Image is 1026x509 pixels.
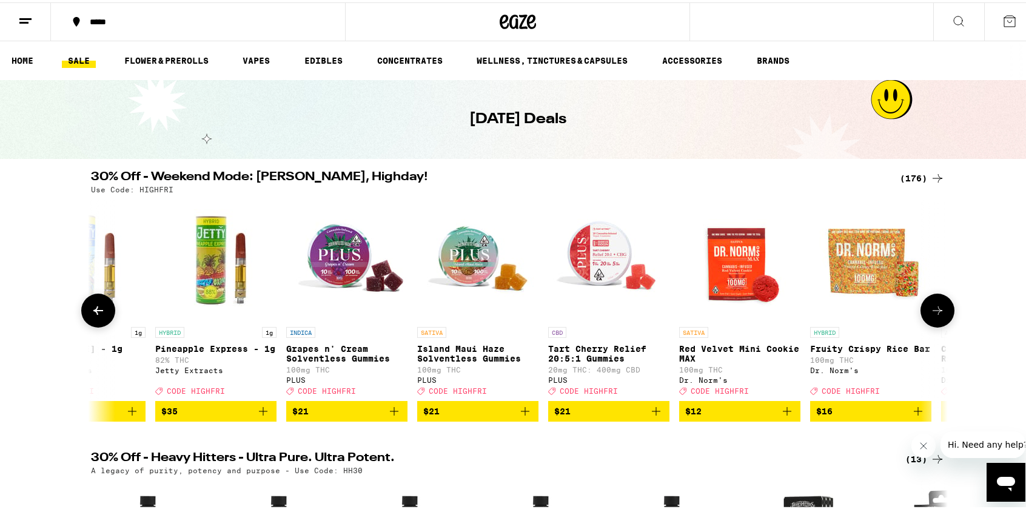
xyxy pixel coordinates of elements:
img: PLUS - Grapes n' Cream Solventless Gummies [286,197,407,319]
a: BRANDS [751,51,796,66]
button: Add to bag [417,399,538,419]
img: Dr. Norm's - Red Velvet Mini Cookie MAX [679,197,800,319]
p: 100mg THC [417,363,538,371]
span: $21 [292,404,309,414]
a: Open page for Pineapple Express - 1g from Jetty Extracts [155,197,277,399]
button: Add to bag [286,399,407,419]
h2: 30% Off - Weekend Mode: [PERSON_NAME], Highday! [91,169,885,183]
span: Hi. Need any help? [7,8,87,18]
span: $16 [947,404,964,414]
p: 1g [262,325,277,335]
a: (13) [905,450,945,464]
span: $35 [161,404,178,414]
p: Tart Cherry Relief 20:5:1 Gummies [548,342,669,361]
p: CBD [548,325,566,335]
p: 1g [131,325,146,335]
p: 100mg THC [286,363,407,371]
a: CONCENTRATES [371,51,449,66]
p: INDICA [286,325,315,335]
div: Dr. Norm's [679,374,800,382]
p: Pineapple Express - 1g [155,342,277,351]
img: Dr. Norm's - Fruity Crispy Rice Bar [810,197,931,319]
a: HOME [5,51,39,66]
p: HYBRID [810,325,839,335]
p: ACCESSORY [941,325,981,335]
img: Jetty Extracts - King Louis - 1g [24,197,146,319]
p: SATIVA [417,325,446,335]
iframe: Message from company [941,429,1025,456]
button: Add to bag [24,399,146,419]
span: $21 [554,404,571,414]
p: [PERSON_NAME] - 1g [24,342,146,351]
a: EDIBLES [298,51,349,66]
a: FLOWER & PREROLLS [118,51,215,66]
p: Use Code: HIGHFRI [91,183,173,191]
a: Open page for King Louis - 1g from Jetty Extracts [24,197,146,399]
span: CODE HIGHFRI [298,385,356,393]
div: Dr. Norm's [810,364,931,372]
span: CODE HIGHFRI [822,385,880,393]
p: Island Maui Haze Solventless Gummies [417,342,538,361]
img: Jetty Extracts - Pineapple Express - 1g [155,197,277,319]
p: 20mg THC: 400mg CBD [548,363,669,371]
span: $16 [816,404,833,414]
h1: [DATE] Deals [469,107,566,127]
a: Open page for Fruity Crispy Rice Bar from Dr. Norm's [810,197,931,399]
p: Red Velvet Mini Cookie MAX [679,342,800,361]
iframe: Close message [911,431,936,456]
a: WELLNESS, TINCTURES & CAPSULES [471,51,634,66]
img: PLUS - Tart Cherry Relief 20:5:1 Gummies [548,197,669,319]
span: CODE HIGHFRI [691,385,749,393]
a: Open page for Red Velvet Mini Cookie MAX from Dr. Norm's [679,197,800,399]
iframe: Button to launch messaging window [987,460,1025,499]
a: VAPES [236,51,276,66]
button: Add to bag [810,399,931,419]
span: CODE HIGHFRI [560,385,618,393]
img: PLUS - Island Maui Haze Solventless Gummies [417,197,538,319]
div: Jetty Extracts [24,364,146,372]
a: Open page for Island Maui Haze Solventless Gummies from PLUS [417,197,538,399]
p: 81% THC [24,354,146,362]
div: Jetty Extracts [155,364,277,372]
p: 82% THC [155,354,277,362]
a: Open page for Tart Cherry Relief 20:5:1 Gummies from PLUS [548,197,669,399]
span: $12 [685,404,702,414]
div: PLUS [286,374,407,382]
span: $21 [423,404,440,414]
a: (176) [900,169,945,183]
button: Add to bag [155,399,277,419]
span: CODE HIGHFRI [429,385,487,393]
span: CODE HIGHFRI [953,385,1011,393]
p: SATIVA [679,325,708,335]
p: A legacy of purity, potency and purpose - Use Code: HH30 [91,464,363,472]
p: Grapes n' Cream Solventless Gummies [286,342,407,361]
a: SALE [62,51,96,66]
button: Add to bag [548,399,669,419]
a: ACCESSORIES [656,51,728,66]
h2: 30% Off - Heavy Hitters - Ultra Pure. Ultra Potent. [91,450,885,464]
p: Fruity Crispy Rice Bar [810,342,931,351]
p: 100mg THC [810,354,931,362]
p: 100mg THC [679,363,800,371]
div: PLUS [548,374,669,382]
a: Open page for Grapes n' Cream Solventless Gummies from PLUS [286,197,407,399]
span: CODE HIGHFRI [167,385,225,393]
div: PLUS [417,374,538,382]
p: HYBRID [155,325,184,335]
button: Add to bag [679,399,800,419]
